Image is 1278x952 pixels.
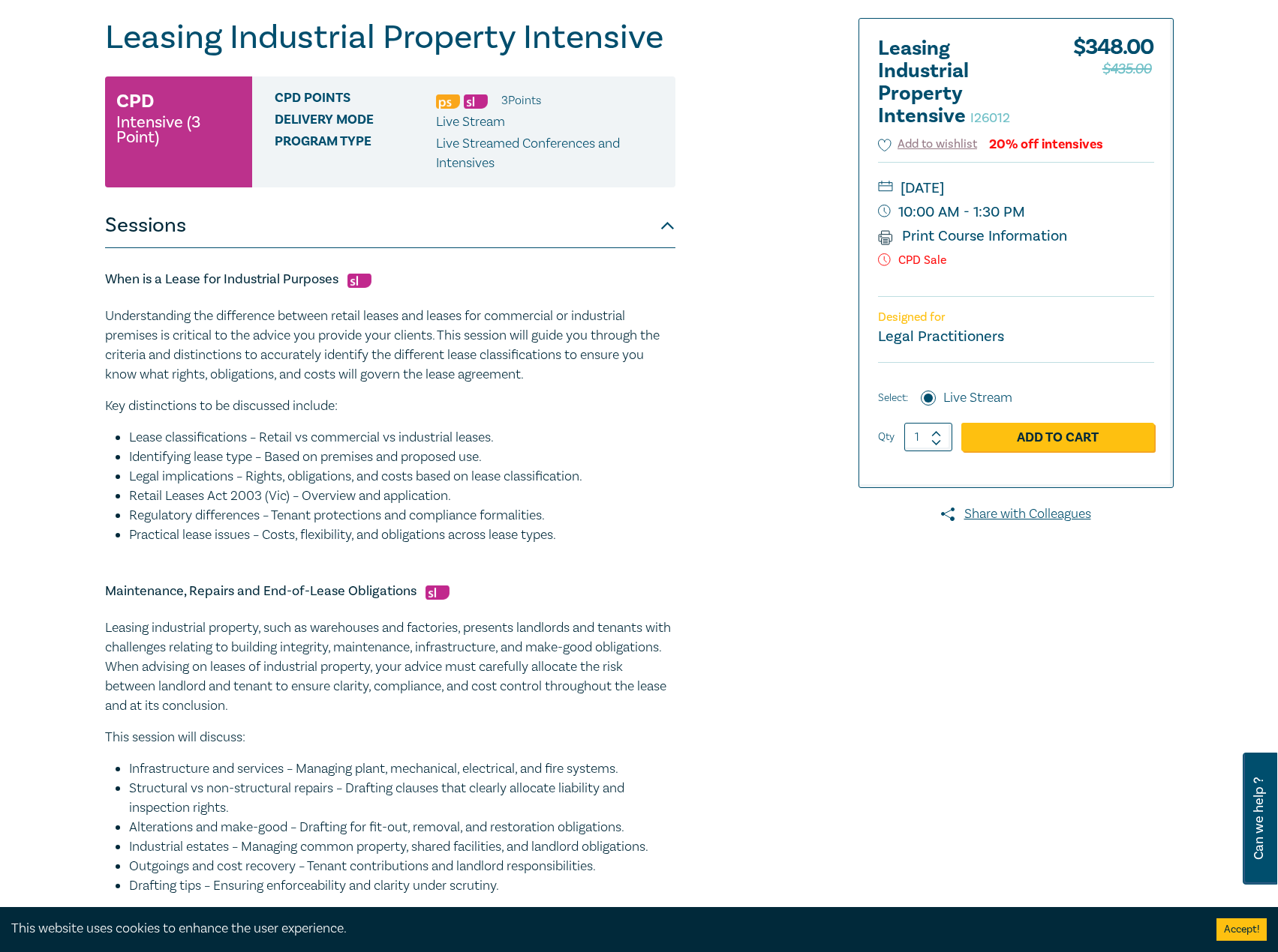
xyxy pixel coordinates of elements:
[129,467,675,486] li: Legal implications – Rights, obligations, and costs based on lease classification.
[1102,57,1152,81] span: $435.00
[1216,918,1267,941] button: Accept cookies
[878,253,1154,268] p: CPD Sale
[129,779,675,818] li: Structural vs non-structural repairs – Drafting clauses that clearly allocate liability and inspe...
[129,448,675,467] li: Identifying lease type – Based on premises and proposed use.
[436,113,505,130] span: Live Stream
[464,94,488,109] img: Substantive Law
[859,504,1174,524] a: Share with Colleagues
[275,112,436,132] span: Delivery Mode
[105,203,675,248] button: Sessions
[904,423,952,451] input: 1
[105,397,675,416] p: Key distinctions to be discussed include:
[129,818,675,837] li: Alterations and make-good – Drafting for fit-out, removal, and restoration obligations.
[878,390,908,406] span: Select:
[878,136,978,153] button: Add to wishlist
[129,428,675,448] li: Lease classifications – Retail vs commercial vs industrial leases.
[116,88,154,115] h3: CPD
[943,388,1012,408] label: Live Stream
[129,486,675,506] li: Retail Leases Act 2003 (Vic) – Overview and application.
[105,271,675,289] h5: When is a Lease for Industrial Purposes
[501,91,541,110] li: 3 Point s
[129,759,675,779] li: Infrastructure and services – Managing plant, mechanical, electrical, and fire systems.
[129,876,675,896] li: Drafting tips – Ensuring enforceability and clarity under scrutiny.
[347,274,371,288] img: Substantive Law
[105,582,675,600] h5: Maintenance, Repairs and End-of-Lease Obligations
[878,176,1154,200] small: [DATE]
[878,310,1154,325] p: Designed for
[275,91,436,110] span: CPD Points
[129,506,675,525] li: Regulatory differences – Tenant protections and compliance formalities.
[129,837,675,857] li: Industrial estates – Managing common property, shared facilities, and landlord obligations.
[989,137,1103,151] div: 20% off intensives
[425,585,450,600] img: Substantive Law
[129,857,675,876] li: Outgoings and cost recovery – Tenant contributions and landlord responsibilities.
[436,134,664,173] p: Live Streamed Conferences and Intensives
[970,109,1010,127] small: I26012
[878,37,1043,127] h2: Leasing Industrial Property Intensive
[105,307,675,385] p: Understanding the difference between retail leases and leases for commercial or industrial premis...
[105,618,675,716] p: Leasing industrial property, such as warehouses and factories, presents landlords and tenants wit...
[961,423,1154,451] a: Add to Cart
[116,115,241,145] small: Intensive (3 Point)
[878,226,1068,246] a: Print Course Information
[11,919,1194,939] div: This website uses cookies to enhance the user experience.
[878,327,1004,346] small: Legal Practitioners
[878,200,1154,224] small: 10:00 AM - 1:30 PM
[1252,762,1266,876] span: Can we help ?
[105,18,675,57] h1: Leasing Industrial Property Intensive
[105,728,675,747] p: This session will discuss:
[275,134,436,173] span: Program type
[1073,37,1154,135] div: $ 348.00
[129,525,675,545] li: Practical lease issues – Costs, flexibility, and obligations across lease types.
[436,94,460,109] img: Professional Skills
[878,429,895,445] label: Qty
